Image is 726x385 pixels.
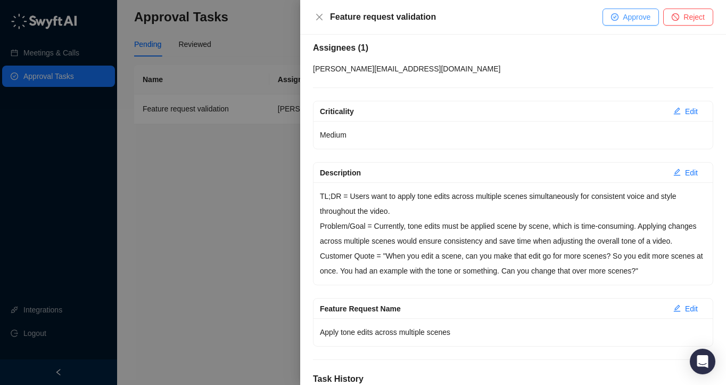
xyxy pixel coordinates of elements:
p: Medium [320,127,706,142]
button: Close [313,11,326,23]
span: edit [673,107,681,115]
h5: Assignees ( 1 ) [313,42,713,54]
span: close [315,13,324,21]
span: edit [673,304,681,312]
p: Customer Quote = "When you edit a scene, can you make that edit go for more scenes? So you edit m... [320,248,706,278]
button: Edit [665,103,706,120]
button: Reject [663,9,713,26]
span: Edit [685,167,698,179]
p: TL;DR = Users want to apply tone edits across multiple scenes simultaneously for consistent voice... [320,189,706,219]
span: Edit [685,303,698,315]
span: check-circle [611,13,618,21]
div: Criticality [320,106,665,117]
button: Edit [665,300,706,317]
button: Edit [665,164,706,181]
span: Approve [623,11,650,23]
span: edit [673,169,681,176]
span: [PERSON_NAME][EMAIL_ADDRESS][DOMAIN_NAME] [313,65,500,73]
div: Feature Request Name [320,303,665,315]
div: Open Intercom Messenger [690,349,715,374]
span: Edit [685,106,698,117]
div: Feature request validation [330,11,603,23]
span: stop [672,13,679,21]
p: Apply tone edits across multiple scenes [320,325,706,340]
p: Problem/Goal = Currently, tone edits must be applied scene by scene, which is time-consuming. App... [320,219,706,248]
button: Approve [603,9,659,26]
span: Reject [683,11,705,23]
div: Description [320,167,665,179]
